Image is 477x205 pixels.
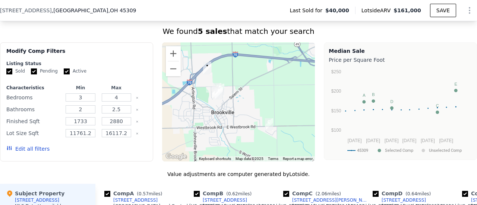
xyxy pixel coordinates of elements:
div: Comp D [373,190,434,197]
button: Clear [136,132,139,135]
button: Zoom in [166,46,181,61]
a: [STREET_ADDRESS][PERSON_NAME] [283,197,370,203]
div: Comp A [104,190,165,197]
div: [STREET_ADDRESS] [203,197,247,203]
a: [STREET_ADDRESS] [104,197,158,203]
span: ( miles) [313,191,344,196]
div: 290 Quail Hollow Drive [212,86,220,99]
span: Lotside ARV [361,7,394,14]
text: [DATE] [385,138,399,143]
span: 2.06 [317,191,327,196]
text: $250 [331,69,341,74]
text: $200 [331,89,341,94]
text: [DATE] [439,138,454,143]
div: Price per Square Foot [329,55,472,65]
span: , OH 45309 [108,7,136,13]
span: $161,000 [394,7,421,13]
text: D [391,99,394,104]
a: [STREET_ADDRESS] [373,197,426,203]
a: Report a map error [283,157,313,161]
div: 703 Hunters Run Drive [216,84,224,96]
div: [STREET_ADDRESS] [15,197,59,203]
input: Sold [6,68,12,74]
a: [STREET_ADDRESS] [194,197,247,203]
button: SAVE [430,4,456,17]
div: Bedrooms [6,92,61,103]
div: Comp B [194,190,255,197]
span: Last Sold for [290,7,325,14]
text: Selected Comp [385,148,413,153]
span: ( miles) [134,191,165,196]
button: Clear [136,120,139,123]
div: Max [100,85,133,91]
span: 0.62 [228,191,238,196]
text: A [363,93,366,97]
span: 0.64 [407,191,417,196]
div: Comp C [283,190,344,197]
text: [DATE] [366,138,380,143]
div: Median Sale [329,47,472,55]
button: Keyboard shortcuts [199,156,231,161]
button: Clear [136,108,139,111]
svg: A chart. [329,65,470,158]
text: [DATE] [402,138,417,143]
text: E [455,82,457,86]
button: Zoom out [166,61,181,76]
span: 0.57 [139,191,149,196]
div: [STREET_ADDRESS] [113,197,158,203]
text: 45309 [357,148,368,153]
text: $100 [331,128,341,133]
img: Google [164,152,189,161]
button: Clear [136,96,139,99]
div: 720 Hunters Run Drive [215,87,223,100]
text: B [372,92,375,97]
div: 230 Litten Court [265,118,273,131]
text: [DATE] [421,138,435,143]
text: Unselected Comp [429,148,462,153]
div: [STREET_ADDRESS] [382,197,426,203]
div: Lot Size Sqft [6,128,61,138]
div: Listing Status [6,61,147,67]
div: Modify Comp Filters [6,47,147,61]
text: C [436,103,439,108]
strong: 5 sales [198,27,227,36]
div: Bathrooms [6,104,61,115]
div: Min [64,85,97,91]
span: ( miles) [223,191,255,196]
div: Finished Sqft [6,116,61,126]
input: Active [64,68,70,74]
span: $40,000 [325,7,349,14]
label: Pending [31,68,58,74]
button: Show Options [462,3,477,18]
div: [STREET_ADDRESS][PERSON_NAME] [292,197,370,203]
a: Open this area in Google Maps (opens a new window) [164,152,189,161]
span: ( miles) [402,191,434,196]
span: Map data ©2025 [236,157,263,161]
label: Active [64,68,86,74]
label: Sold [6,68,25,74]
text: [DATE] [348,138,362,143]
div: 326 Dove Court [213,83,221,96]
div: 579 Golden Maple Ave [203,62,211,74]
a: Terms (opens in new tab) [268,157,278,161]
div: Subject Property [6,190,64,197]
button: Edit all filters [6,145,50,153]
input: Pending [31,68,37,74]
span: , [GEOGRAPHIC_DATA] [52,7,136,14]
text: $150 [331,108,341,113]
div: Characteristics [6,85,61,91]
